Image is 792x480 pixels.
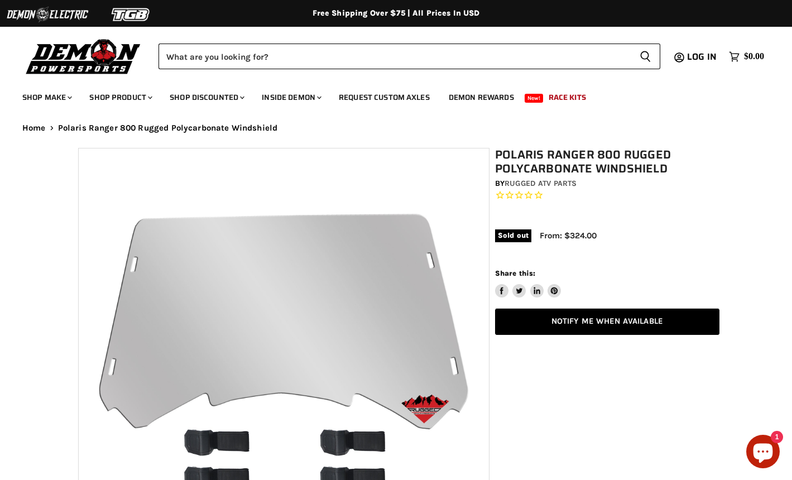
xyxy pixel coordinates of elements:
[525,94,544,103] span: New!
[161,86,251,109] a: Shop Discounted
[440,86,522,109] a: Demon Rewards
[540,231,597,241] span: From: $324.00
[495,268,561,298] aside: Share this:
[495,190,719,201] span: Rated 0.0 out of 5 stars 0 reviews
[81,86,159,109] a: Shop Product
[495,309,719,335] a: Notify Me When Available
[505,179,577,188] a: Rugged ATV Parts
[743,435,783,471] inbox-online-store-chat: Shopify online store chat
[495,148,719,176] h1: Polaris Ranger 800 Rugged Polycarbonate Windshield
[22,36,145,76] img: Demon Powersports
[89,4,173,25] img: TGB Logo 2
[495,269,535,277] span: Share this:
[22,123,46,133] a: Home
[631,44,660,69] button: Search
[540,86,594,109] a: Race Kits
[14,86,79,109] a: Shop Make
[253,86,328,109] a: Inside Demon
[58,123,278,133] span: Polaris Ranger 800 Rugged Polycarbonate Windshield
[723,49,770,65] a: $0.00
[495,177,719,190] div: by
[744,51,764,62] span: $0.00
[330,86,438,109] a: Request Custom Axles
[682,52,723,62] a: Log in
[6,4,89,25] img: Demon Electric Logo 2
[14,81,761,109] ul: Main menu
[495,229,531,242] span: Sold out
[159,44,631,69] input: Search
[687,50,717,64] span: Log in
[159,44,660,69] form: Product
